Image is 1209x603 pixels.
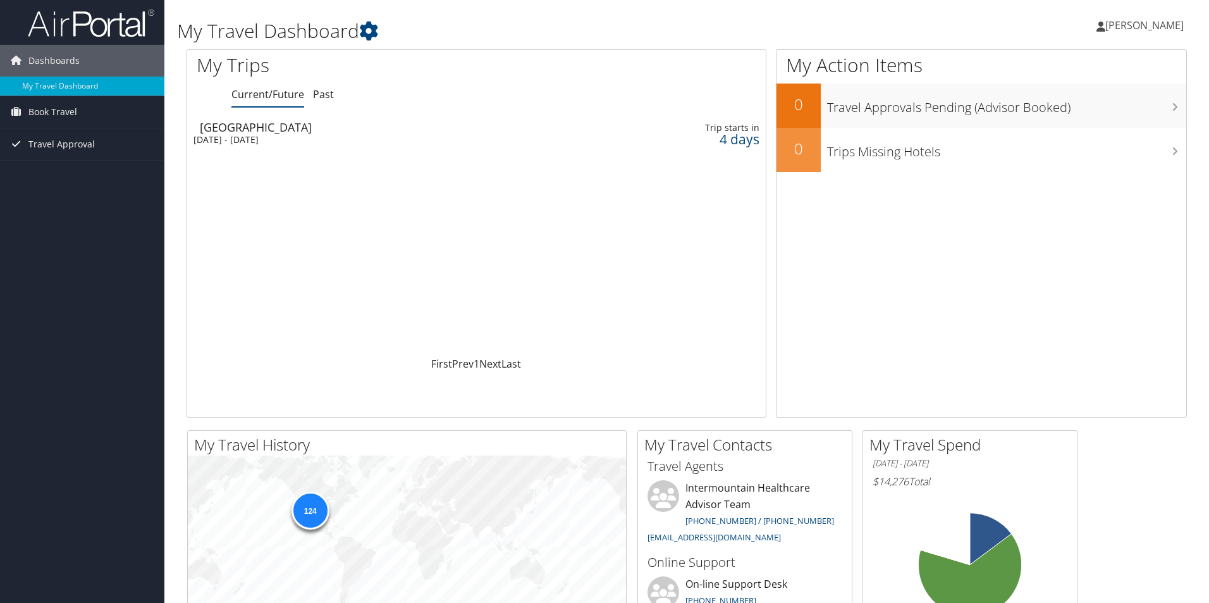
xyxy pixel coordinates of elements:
div: [GEOGRAPHIC_DATA] [200,121,555,133]
a: [PHONE_NUMBER] / [PHONE_NUMBER] [685,515,834,526]
a: Past [313,87,334,101]
a: Next [479,357,501,371]
h2: My Travel Contacts [644,434,852,456]
span: Dashboards [28,45,80,77]
a: 0Trips Missing Hotels [776,128,1186,172]
h3: Travel Agents [647,457,842,475]
h3: Trips Missing Hotels [827,137,1186,161]
a: First [431,357,452,371]
div: 4 days [628,134,759,145]
h6: [DATE] - [DATE] [873,457,1067,469]
h2: 0 [776,94,821,115]
h6: Total [873,475,1067,488]
li: Intermountain Healthcare Advisor Team [641,480,849,548]
div: [DATE] - [DATE] [193,134,548,146]
span: Book Travel [28,96,77,128]
a: [PERSON_NAME] [1096,6,1196,44]
h3: Online Support [647,554,842,571]
img: airportal-logo.png [28,8,154,38]
span: $14,276 [873,475,909,488]
a: Last [501,357,521,371]
a: Current/Future [231,87,304,101]
a: [EMAIL_ADDRESS][DOMAIN_NAME] [647,532,781,543]
h1: My Trips [197,52,515,78]
div: 124 [291,492,329,530]
span: Travel Approval [28,128,95,160]
a: 1 [474,357,479,371]
a: Prev [452,357,474,371]
div: Trip starts in [628,122,759,134]
h3: Travel Approvals Pending (Advisor Booked) [827,92,1186,116]
span: [PERSON_NAME] [1105,18,1184,32]
h2: My Travel Spend [869,434,1077,456]
h1: My Travel Dashboard [177,18,857,44]
h1: My Action Items [776,52,1186,78]
h2: My Travel History [194,434,626,456]
h2: 0 [776,138,821,159]
a: 0Travel Approvals Pending (Advisor Booked) [776,84,1186,128]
